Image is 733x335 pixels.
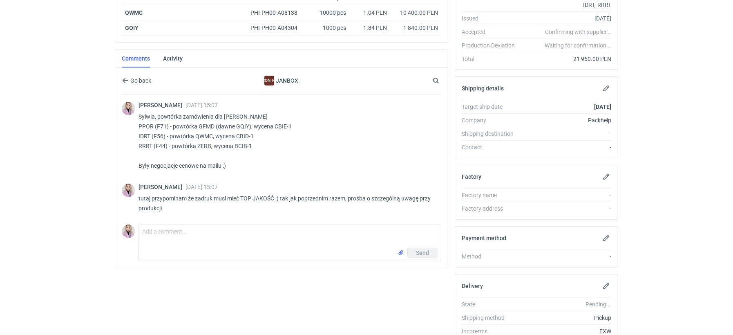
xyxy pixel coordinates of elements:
[353,24,387,32] div: 1.84 PLN
[521,314,611,322] div: Pickup
[125,25,139,31] a: GQIY
[521,143,611,151] div: -
[521,116,611,124] div: Packhelp
[601,172,611,182] button: Edit factory details
[122,225,135,238] img: Klaudia Wiśniewska
[521,14,611,22] div: [DATE]
[594,103,611,110] strong: [DATE]
[462,143,521,151] div: Contact
[264,76,274,85] figcaption: [PERSON_NAME]
[163,49,183,67] a: Activity
[139,184,185,190] span: [PERSON_NAME]
[462,205,521,213] div: Factory address
[407,248,438,258] button: Send
[521,205,611,213] div: -
[586,301,611,308] em: Pending...
[462,191,521,199] div: Factory name
[122,76,152,85] button: Go back
[416,250,429,256] span: Send
[308,5,349,20] div: 10000 pcs
[122,184,135,197] img: Klaudia Wiśniewska
[462,314,521,322] div: Shipping method
[462,235,506,241] h2: Payment method
[545,41,611,49] em: Waiting for confirmation...
[462,28,521,36] div: Accepted
[215,76,349,85] div: JANBOX
[462,14,521,22] div: Issued
[601,233,611,243] button: Edit payment method
[462,55,521,63] div: Total
[393,9,438,17] div: 10 400.00 PLN
[462,103,521,111] div: Target ship date
[462,130,521,138] div: Shipping destination
[250,24,305,32] div: PHI-PH00-A04304
[122,49,150,67] a: Comments
[521,55,611,63] div: 21 960.00 PLN
[353,9,387,17] div: 1.04 PLN
[521,130,611,138] div: -
[129,78,151,83] span: Go back
[139,193,435,213] p: tutaj przypominam że zadruk musi mieć TOP JAKOŚĆ :) tak jak poprzednim razem, prośba o szczególną...
[125,9,143,16] a: QWMC
[139,102,185,108] span: [PERSON_NAME]
[462,173,481,180] h2: Factory
[462,85,504,92] h2: Shipping details
[462,300,521,308] div: State
[139,112,435,171] p: Sylwia, powtórka zamówienia dla [PERSON_NAME] PPOR (F71) - powtórka GFMD (dawne GQIY), wycena CBI...
[462,116,521,124] div: Company
[462,41,521,49] div: Production Deviation
[545,29,611,35] em: Confirming with supplier...
[521,191,611,199] div: -
[308,20,349,36] div: 1000 pcs
[185,184,218,190] span: [DATE] 15:07
[250,9,305,17] div: PHI-PH00-A08138
[431,76,457,85] input: Search
[521,252,611,261] div: -
[601,281,611,291] button: Edit delivery details
[264,76,274,85] div: JANBOX
[185,102,218,108] span: [DATE] 15:07
[462,283,483,289] h2: Delivery
[601,83,611,93] button: Edit shipping details
[122,102,135,115] img: Klaudia Wiśniewska
[462,252,521,261] div: Method
[393,24,438,32] div: 1 840.00 PLN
